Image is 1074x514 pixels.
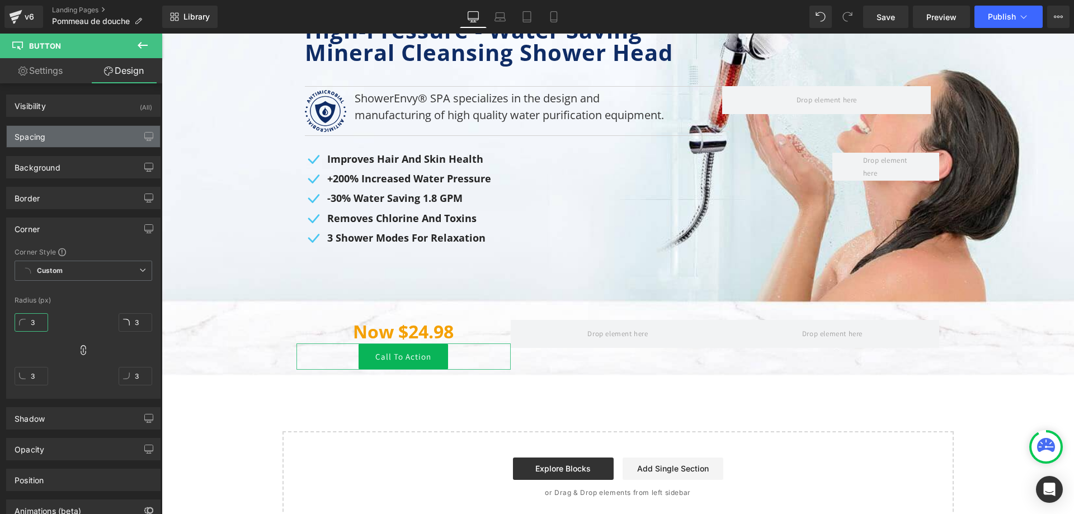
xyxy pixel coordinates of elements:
[487,6,514,28] a: Laptop
[119,313,152,332] input: 0
[15,187,40,203] div: Border
[15,438,44,454] div: Opacity
[988,12,1016,21] span: Publish
[15,95,46,111] div: Visibility
[140,95,152,114] div: (All)
[926,11,957,23] span: Preview
[877,11,895,23] span: Save
[119,367,152,385] input: 0
[351,424,452,446] a: Explore Blocks
[52,17,130,26] span: Pommeau de douche
[913,6,970,28] a: Preview
[15,408,45,423] div: Shadow
[836,6,859,28] button: Redo
[1036,476,1063,503] div: Open Intercom Messenger
[15,157,60,172] div: Background
[15,126,45,142] div: Spacing
[461,424,562,446] a: Add Single Section
[166,178,329,191] p: ​Removes Chlorine And Toxins
[4,6,43,28] a: v6
[143,286,341,310] h2: Now $24.98
[193,56,506,90] p: ShowerEnvy® SPA specializes in the design and manufacturing of high quality water purification eq...
[15,247,152,256] div: Corner Style
[166,119,329,132] p: ​Improves Hair And Skin Health
[183,12,210,22] span: Library
[37,266,63,276] b: Custom
[143,8,770,30] div: Mineral Cleansing Shower Head
[809,6,832,28] button: Undo
[52,6,162,15] a: Landing Pages
[166,198,329,211] p: 3 Shower Modes For Relaxation
[460,6,487,28] a: Desktop
[15,367,48,385] input: 0
[22,10,36,24] div: v6
[83,58,164,83] a: Design
[15,469,44,485] div: Position
[29,41,61,50] span: Button
[974,6,1043,28] button: Publish
[197,310,286,336] a: Call To Action
[514,6,540,28] a: Tablet
[15,313,48,332] input: 0
[15,296,152,304] div: Radius (px)
[1047,6,1070,28] button: More
[166,158,329,171] p: ​-30% Water Saving 1.8 GPM
[162,6,218,28] a: New Library
[166,139,329,152] p: ​+200% Increased Water Pressure
[139,455,774,463] p: or Drag & Drop elements from left sidebar
[540,6,567,28] a: Mobile
[15,218,40,234] div: Corner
